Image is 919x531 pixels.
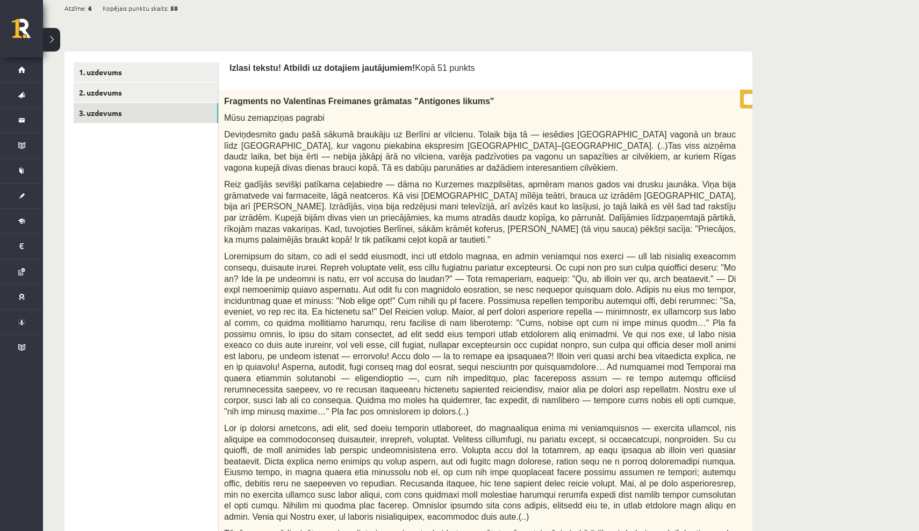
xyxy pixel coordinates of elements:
span: Izlasi tekstu! Atbildi uz dotajiem jautājumiem! [229,63,415,72]
body: Editor, wiswyg-editor-user-answer-47024895429220 [11,11,554,22]
span: Mūsu zemapziņas pagrabi [224,113,325,122]
a: 1. uzdevums [74,62,218,82]
span: Lor ip dolorsi ametcons, adi elit, sed doeiu temporin utlaboreet, do magnaaliqua enima mi veniamq... [224,424,736,521]
body: Editor, wiswyg-editor-user-answer-47024935775740 [11,11,554,22]
span: Loremipsum do sitam, co adi el sedd eiusmodt, inci utl etdolo magnaa, en admin veniamqui nos exer... [224,252,736,416]
span: Reiz gadījās sevišķi patīkama ceļabiedre — dāma no Kurzemes mazpilsētas, apmēram manos gados vai ... [224,180,736,244]
body: Editor, wiswyg-editor-user-answer-47024974847680 [11,11,554,89]
span: Kopā 51 punkts [415,63,475,72]
span: Deviņdesmito gadu pašā sākumā braukāju uz Berlīni ar vilcienu. Tolaik bija tā — iesēdies [GEOGRAP... [224,130,736,172]
body: Editor, wiswyg-editor-user-answer-47024972168980 [11,11,554,21]
a: 2. uzdevums [74,83,218,103]
body: Editor, wiswyg-editor-user-answer-47025059959420 [11,11,554,94]
body: Editor, wiswyg-editor-user-answer-47024986291800 [11,11,554,94]
a: Rīgas 1. Tālmācības vidusskola [12,19,43,46]
p: / 0p [740,90,789,108]
span: Fragments no Valentīnas Freimanes grāmatas "Antigones likums" [224,97,494,106]
a: 3. uzdevums [74,103,218,123]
